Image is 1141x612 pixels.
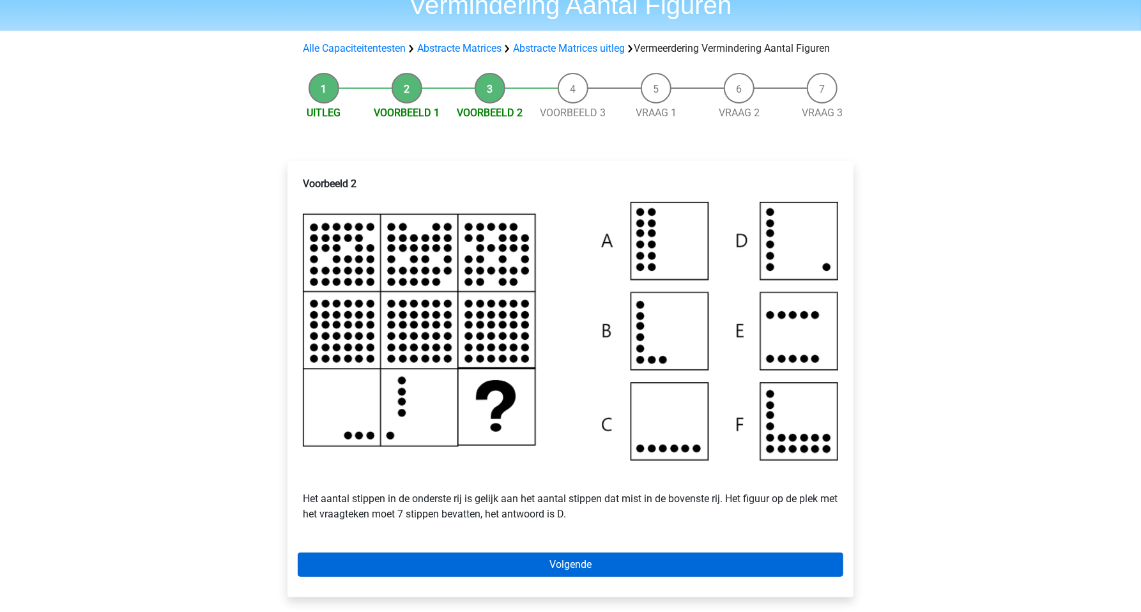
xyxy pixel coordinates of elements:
a: Voorbeeld 2 [457,107,523,119]
a: Abstracte Matrices uitleg [513,42,625,54]
img: Voorbeeld10.png [303,202,838,460]
p: Het aantal stippen in de onderste rij is gelijk aan het aantal stippen dat mist in de bovenste ri... [303,461,838,522]
a: Vraag 1 [636,107,677,119]
a: Alle Capaciteitentesten [303,42,406,54]
a: Uitleg [307,107,341,119]
a: Vraag 3 [802,107,843,119]
a: Volgende [298,553,843,577]
div: Vermeerdering Vermindering Aantal Figuren [298,41,843,56]
a: Voorbeeld 1 [374,107,440,119]
a: Vraag 2 [719,107,760,119]
a: Abstracte Matrices [417,42,502,54]
b: Voorbeeld 2 [303,178,356,190]
a: Voorbeeld 3 [540,107,606,119]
